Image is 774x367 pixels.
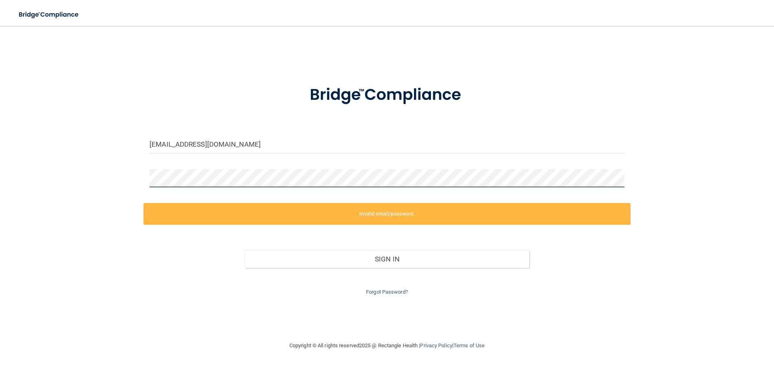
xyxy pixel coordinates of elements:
a: Privacy Policy [420,342,452,348]
input: Email [150,135,624,153]
button: Sign In [245,250,530,268]
a: Forgot Password? [366,289,408,295]
label: Invalid email/password. [144,203,630,225]
img: bridge_compliance_login_screen.278c3ca4.svg [293,74,481,116]
div: Copyright © All rights reserved 2025 @ Rectangle Health | | [240,333,534,359]
a: Terms of Use [454,342,485,348]
img: bridge_compliance_login_screen.278c3ca4.svg [12,6,86,23]
iframe: Drift Widget Chat Controller [635,310,764,342]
